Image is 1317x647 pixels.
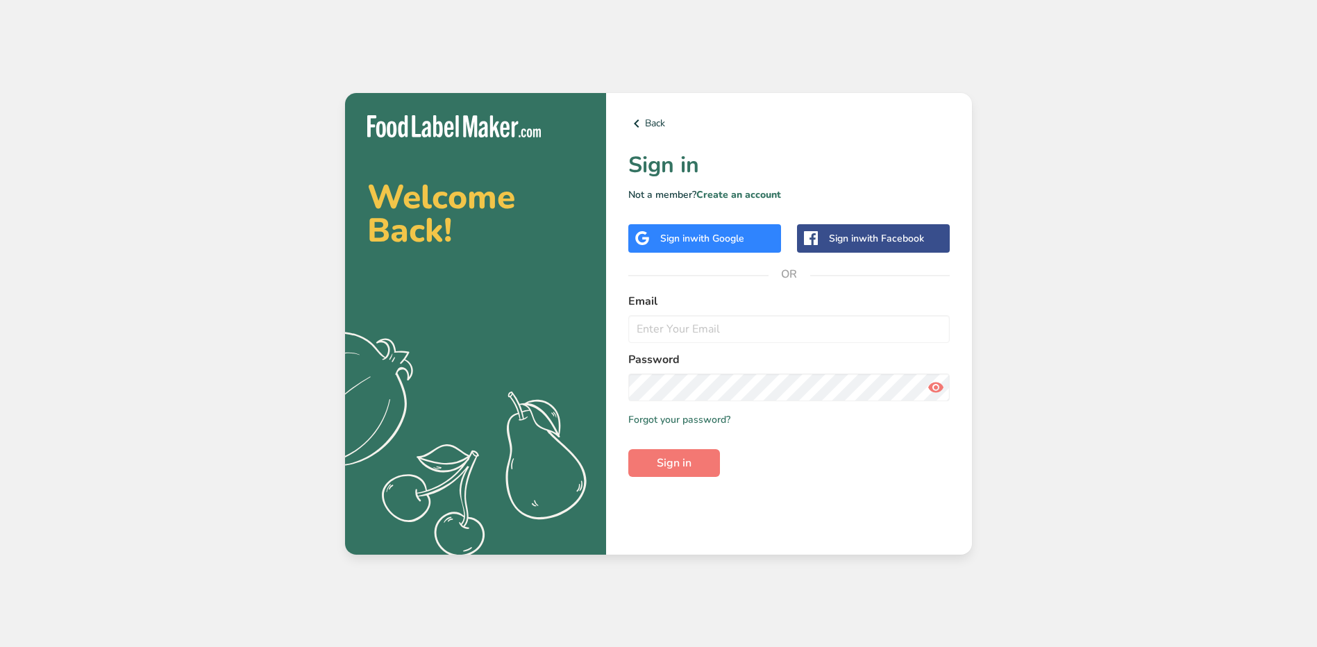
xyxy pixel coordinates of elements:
a: Create an account [696,188,781,201]
div: Sign in [829,231,924,246]
span: OR [769,253,810,295]
span: with Google [690,232,744,245]
input: Enter Your Email [628,315,950,343]
button: Sign in [628,449,720,477]
span: Sign in [657,455,691,471]
a: Back [628,115,950,132]
a: Forgot your password? [628,412,730,427]
h1: Sign in [628,149,950,182]
span: with Facebook [859,232,924,245]
h2: Welcome Back! [367,180,584,247]
div: Sign in [660,231,744,246]
p: Not a member? [628,187,950,202]
img: Food Label Maker [367,115,541,138]
label: Password [628,351,950,368]
label: Email [628,293,950,310]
